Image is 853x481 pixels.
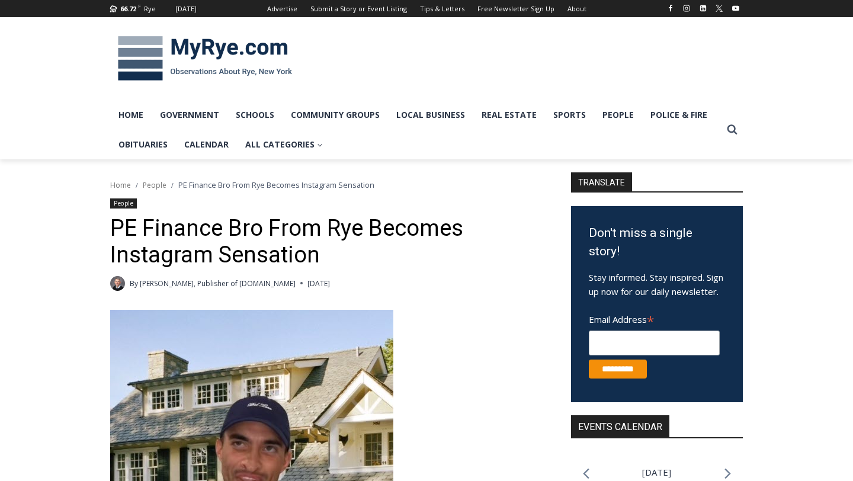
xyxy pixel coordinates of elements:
[140,278,296,288] a: [PERSON_NAME], Publisher of [DOMAIN_NAME]
[724,468,731,479] a: Next month
[589,270,725,299] p: Stay informed. Stay inspired. Sign up now for our daily newsletter.
[245,138,323,151] span: All Categories
[729,1,743,15] a: YouTube
[283,100,388,130] a: Community Groups
[110,100,152,130] a: Home
[696,1,710,15] a: Linkedin
[175,4,197,14] div: [DATE]
[545,100,594,130] a: Sports
[171,181,174,190] span: /
[110,198,137,209] a: People
[176,130,237,159] a: Calendar
[130,278,138,289] span: By
[110,130,176,159] a: Obituaries
[663,1,678,15] a: Facebook
[152,100,227,130] a: Government
[473,100,545,130] a: Real Estate
[594,100,642,130] a: People
[571,415,669,437] h2: Events Calendar
[143,180,166,190] a: People
[571,172,632,191] strong: TRANSLATE
[642,100,716,130] a: Police & Fire
[136,181,138,190] span: /
[388,100,473,130] a: Local Business
[237,130,331,159] a: All Categories
[589,224,725,261] h3: Don't miss a single story!
[307,278,330,289] time: [DATE]
[110,179,540,191] nav: Breadcrumbs
[589,307,720,329] label: Email Address
[120,4,136,13] span: 66.72
[110,276,125,291] a: Author image
[110,100,721,160] nav: Primary Navigation
[110,215,540,269] h1: PE Finance Bro From Rye Becomes Instagram Sensation
[712,1,726,15] a: X
[138,2,141,9] span: F
[144,4,156,14] div: Rye
[110,28,300,89] img: MyRye.com
[679,1,694,15] a: Instagram
[178,179,374,190] span: PE Finance Bro From Rye Becomes Instagram Sensation
[110,180,131,190] a: Home
[227,100,283,130] a: Schools
[721,119,743,140] button: View Search Form
[583,468,589,479] a: Previous month
[642,464,671,480] li: [DATE]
